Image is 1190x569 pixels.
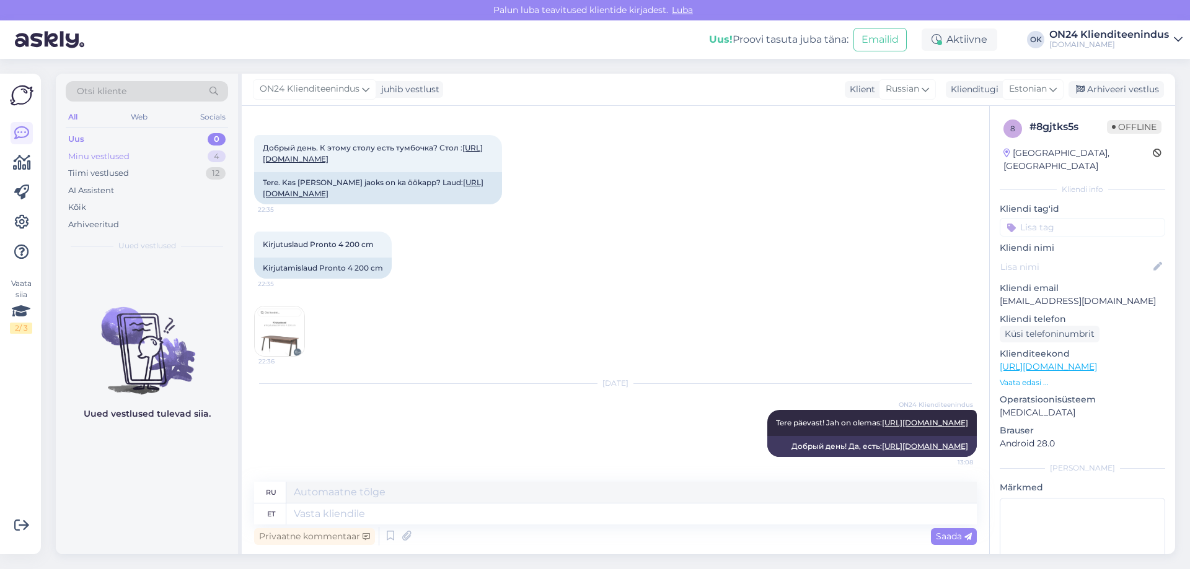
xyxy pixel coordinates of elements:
div: Web [128,109,150,125]
span: Uued vestlused [118,240,176,251]
span: Добрый день. К этому столу есть тумбочка? Стол : [263,143,483,163]
div: 0 [208,133,226,146]
input: Lisa nimi [1000,260,1151,274]
div: All [66,109,80,125]
img: Askly Logo [10,84,33,107]
div: # 8gjtks5s [1029,119,1107,134]
div: OK [1027,31,1044,48]
div: Klienditugi [946,83,998,96]
div: Kirjutamislaud Pronto 4 200 cm [254,258,392,279]
span: ON24 Klienditeenindus [260,82,359,96]
span: 22:35 [258,205,304,214]
b: Uus! [709,33,733,45]
img: No chats [56,285,238,396]
p: Operatsioonisüsteem [1000,393,1165,406]
div: 12 [206,167,226,180]
span: 22:35 [258,279,304,289]
button: Emailid [853,28,907,51]
span: 13:08 [927,458,973,467]
span: Luba [668,4,697,15]
div: Добрый день! Да, есть: [767,436,977,457]
div: [GEOGRAPHIC_DATA], [GEOGRAPHIC_DATA] [1003,147,1153,173]
a: [URL][DOMAIN_NAME] [1000,361,1097,372]
span: Tere päevast! Jah on olemas: [776,418,968,427]
a: ON24 Klienditeenindus[DOMAIN_NAME] [1049,30,1183,50]
span: Offline [1107,120,1161,134]
div: Arhiveeri vestlus [1069,81,1164,98]
span: 8 [1010,124,1015,133]
div: [DATE] [254,378,977,389]
div: et [267,503,275,524]
div: Socials [198,109,228,125]
div: Klient [845,83,875,96]
div: 4 [208,150,226,163]
div: [PERSON_NAME] [1000,463,1165,474]
p: [EMAIL_ADDRESS][DOMAIN_NAME] [1000,295,1165,308]
p: Uued vestlused tulevad siia. [84,407,211,420]
span: 22:36 [258,357,305,366]
div: Uus [68,133,84,146]
input: Lisa tag [1000,218,1165,237]
a: [URL][DOMAIN_NAME] [882,441,968,451]
div: Proovi tasuta juba täna: [709,32,848,47]
span: Estonian [1009,82,1047,96]
div: Arhiveeritud [68,219,119,231]
span: Otsi kliente [77,85,126,98]
div: Tiimi vestlused [68,167,129,180]
a: [URL][DOMAIN_NAME] [882,418,968,427]
p: Vaata edasi ... [1000,377,1165,388]
div: Küsi telefoninumbrit [1000,326,1100,342]
span: Kirjutuslaud Pronto 4 200 cm [263,240,374,249]
div: 2 / 3 [10,323,32,334]
div: Minu vestlused [68,150,130,163]
div: AI Assistent [68,185,114,197]
div: juhib vestlust [376,83,439,96]
p: Kliendi email [1000,282,1165,295]
div: [DOMAIN_NAME] [1049,40,1169,50]
p: Märkmed [1000,481,1165,494]
div: Tere. Kas [PERSON_NAME] jaoks on ka öökapp? Laud: [254,172,502,204]
div: ON24 Klienditeenindus [1049,30,1169,40]
p: Kliendi nimi [1000,241,1165,254]
p: Klienditeekond [1000,347,1165,360]
p: Kliendi telefon [1000,313,1165,326]
div: Kliendi info [1000,184,1165,195]
p: Brauser [1000,424,1165,437]
p: [MEDICAL_DATA] [1000,406,1165,419]
div: ru [266,482,276,503]
span: ON24 Klienditeenindus [899,400,973,409]
div: Kõik [68,201,86,214]
span: Russian [886,82,919,96]
span: Saada [936,531,972,542]
div: Privaatne kommentaar [254,528,375,545]
p: Kliendi tag'id [1000,202,1165,215]
img: Attachment [255,306,304,356]
div: Vaata siia [10,278,32,334]
div: Aktiivne [922,28,997,51]
p: Android 28.0 [1000,437,1165,450]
